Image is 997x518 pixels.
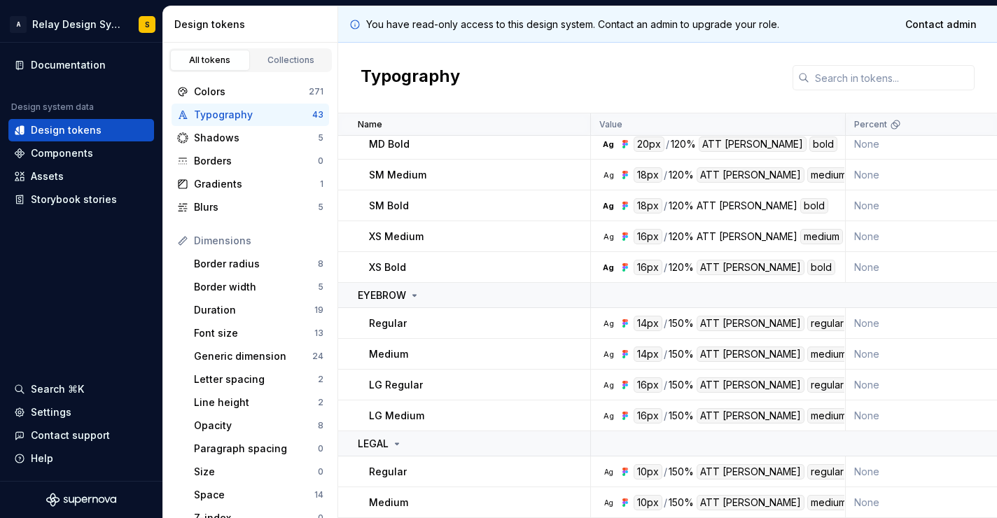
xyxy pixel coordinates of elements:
[318,155,323,167] div: 0
[314,304,323,316] div: 19
[314,328,323,339] div: 13
[634,346,662,362] div: 14px
[3,9,160,39] button: ARelay Design SystemS
[194,442,318,456] div: Paragraph spacing
[312,109,323,120] div: 43
[603,139,614,150] div: Ag
[318,420,323,431] div: 8
[8,401,154,423] a: Settings
[194,326,314,340] div: Font size
[634,260,662,275] div: 16px
[807,377,847,393] div: regular
[194,372,318,386] div: Letter spacing
[31,428,110,442] div: Contact support
[188,253,329,275] a: Border radius8
[172,127,329,149] a: Shadows5
[603,410,614,421] div: Ag
[314,489,323,500] div: 14
[807,495,850,510] div: medium
[664,229,667,244] div: /
[905,17,977,31] span: Contact admin
[807,464,847,479] div: regular
[320,178,323,190] div: 1
[634,495,662,510] div: 10px
[8,424,154,447] button: Contact support
[697,316,804,331] div: ATT [PERSON_NAME]
[318,374,323,385] div: 2
[697,167,804,183] div: ATT [PERSON_NAME]
[369,230,424,244] p: XS Medium
[11,101,94,113] div: Design system data
[31,192,117,206] div: Storybook stories
[603,349,614,360] div: Ag
[145,19,150,30] div: S
[634,229,662,244] div: 16px
[318,258,323,269] div: 8
[31,169,64,183] div: Assets
[664,377,667,393] div: /
[699,136,807,152] div: ATT [PERSON_NAME]
[188,276,329,298] a: Border width5
[669,260,694,275] div: 120%
[664,464,667,479] div: /
[669,408,694,423] div: 150%
[10,16,27,33] div: A
[8,119,154,141] a: Design tokens
[369,496,408,510] p: Medium
[603,200,614,211] div: Ag
[194,200,318,214] div: Blurs
[188,461,329,483] a: Size0
[318,281,323,293] div: 5
[194,85,309,99] div: Colors
[194,177,320,191] div: Gradients
[358,288,406,302] p: EYEBROW
[188,368,329,391] a: Letter spacing2
[194,419,318,433] div: Opacity
[697,464,804,479] div: ATT [PERSON_NAME]
[603,231,614,242] div: Ag
[697,346,804,362] div: ATT [PERSON_NAME]
[896,12,986,37] a: Contact admin
[809,136,837,152] div: bold
[188,484,329,506] a: Space14
[634,316,662,331] div: 14px
[194,349,312,363] div: Generic dimension
[174,17,332,31] div: Design tokens
[8,188,154,211] a: Storybook stories
[318,466,323,477] div: 0
[188,299,329,321] a: Duration19
[603,169,614,181] div: Ag
[697,495,804,510] div: ATT [PERSON_NAME]
[31,405,71,419] div: Settings
[318,443,323,454] div: 0
[669,167,694,183] div: 120%
[807,167,850,183] div: medium
[194,303,314,317] div: Duration
[807,408,850,423] div: medium
[31,146,93,160] div: Components
[31,123,102,137] div: Design tokens
[194,280,318,294] div: Border width
[194,465,318,479] div: Size
[669,229,694,244] div: 120%
[800,229,843,244] div: medium
[664,198,667,213] div: /
[256,55,326,66] div: Collections
[669,464,694,479] div: 150%
[599,119,622,130] p: Value
[669,316,694,331] div: 150%
[369,347,408,361] p: Medium
[31,58,106,72] div: Documentation
[807,260,835,275] div: bold
[358,119,382,130] p: Name
[369,409,424,423] p: LG Medium
[31,382,84,396] div: Search ⌘K
[697,198,797,213] div: ATT [PERSON_NAME]
[664,260,667,275] div: /
[194,234,323,248] div: Dimensions
[671,136,696,152] div: 120%
[697,377,804,393] div: ATT [PERSON_NAME]
[172,150,329,172] a: Borders0
[32,17,122,31] div: Relay Design System
[669,198,694,213] div: 120%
